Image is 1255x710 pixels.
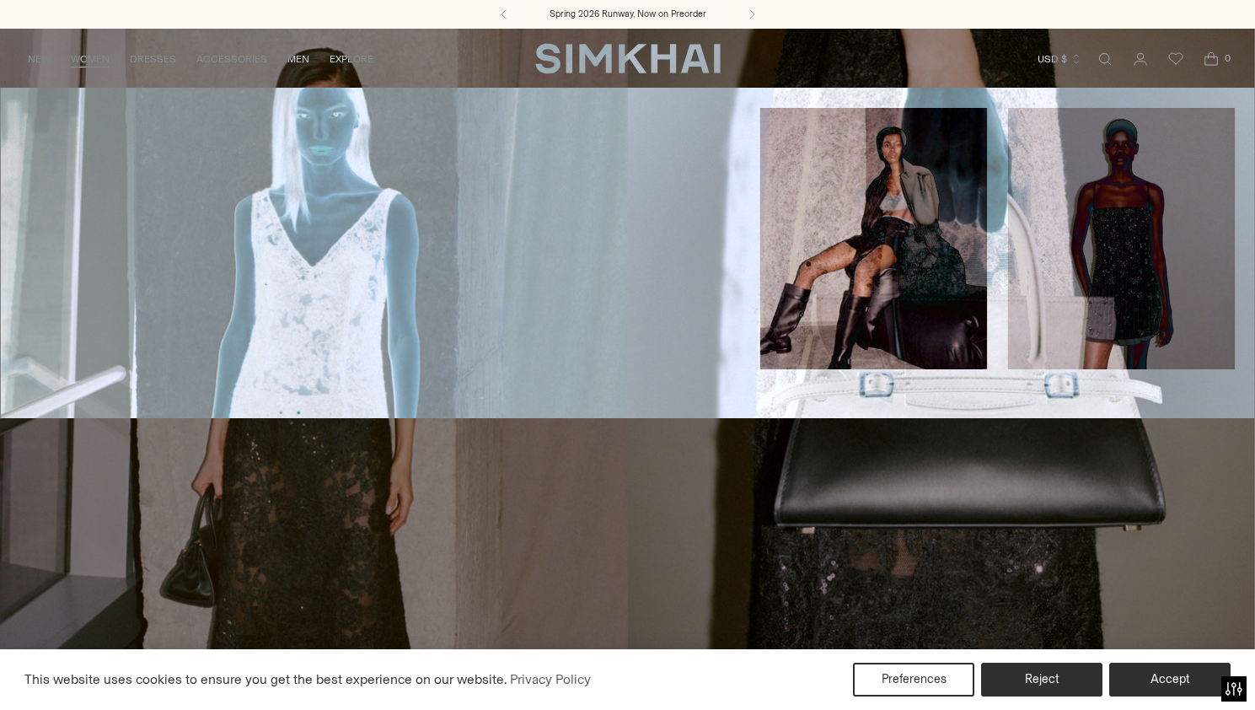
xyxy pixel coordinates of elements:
[535,42,721,75] a: SIMKHAI
[1159,42,1193,76] a: Wishlist
[1194,42,1228,76] a: Open cart modal
[287,40,309,78] a: MEN
[1109,663,1231,697] button: Accept
[130,40,176,78] a: DRESSES
[1088,42,1122,76] a: Open search modal
[24,671,507,687] span: This website uses cookies to ensure you get the best experience on our website.
[196,40,267,78] a: ACCESSORIES
[853,663,974,697] button: Preferences
[1124,42,1157,76] a: Go to the account page
[981,663,1102,697] button: Reject
[1220,51,1235,66] span: 0
[550,8,706,21] a: Spring 2026 Runway, Now on Preorder
[71,40,110,78] a: WOMEN
[1038,40,1082,78] button: USD $
[330,40,373,78] a: EXPLORE
[28,40,51,78] a: NEW
[507,667,593,692] a: Privacy Policy (opens in a new tab)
